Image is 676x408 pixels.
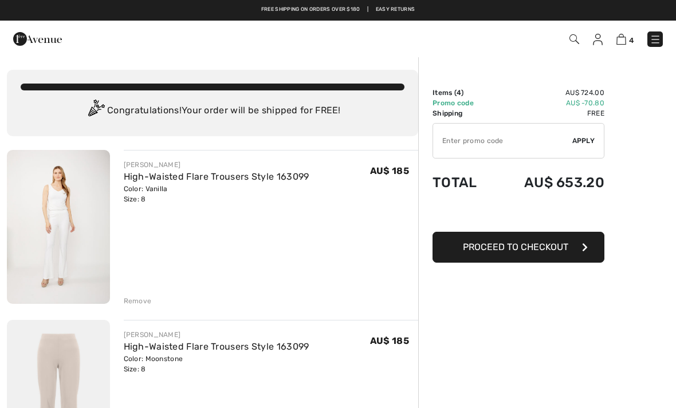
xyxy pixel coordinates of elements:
[376,6,415,14] a: Easy Returns
[7,150,110,304] img: High-Waisted Flare Trousers Style 163099
[433,202,604,228] iframe: PayPal
[494,163,604,202] td: AU$ 653.20
[593,34,603,45] img: My Info
[433,108,494,118] td: Shipping
[261,6,360,14] a: Free shipping on orders over $180
[13,33,62,43] a: 1ère Avenue
[13,27,62,50] img: 1ère Avenue
[616,32,634,46] a: 4
[494,108,604,118] td: Free
[494,88,604,98] td: AU$ 724.00
[629,36,634,45] span: 4
[463,241,568,252] span: Proceed to Checkout
[84,100,107,122] img: Congratulation2.svg
[650,34,661,45] img: Menu
[433,163,494,202] td: Total
[124,341,309,352] a: High-Waisted Flare Trousers Style 163099
[433,124,572,158] input: Promo code
[433,232,604,263] button: Proceed to Checkout
[124,296,152,306] div: Remove
[370,335,409,346] span: AU$ 185
[124,354,309,374] div: Color: Moonstone Size: 8
[433,98,494,108] td: Promo code
[124,330,309,340] div: [PERSON_NAME]
[124,171,309,182] a: High-Waisted Flare Trousers Style 163099
[367,6,368,14] span: |
[124,160,309,170] div: [PERSON_NAME]
[616,34,626,45] img: Shopping Bag
[21,100,404,122] div: Congratulations! Your order will be shipped for FREE!
[572,136,595,146] span: Apply
[569,34,579,44] img: Search
[124,184,309,204] div: Color: Vanilla Size: 8
[494,98,604,108] td: AU$ -70.80
[433,88,494,98] td: Items ( )
[370,165,409,176] span: AU$ 185
[457,89,461,97] span: 4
